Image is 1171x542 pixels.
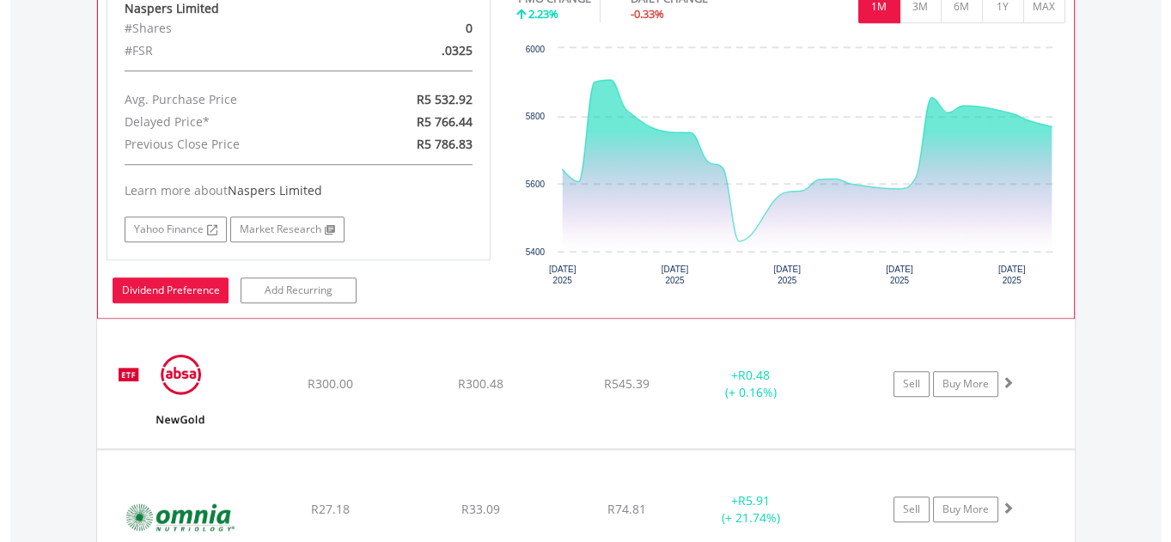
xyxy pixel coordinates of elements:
span: R5 786.83 [417,136,473,152]
a: Dividend Preference [113,277,229,303]
span: R33.09 [461,501,500,517]
svg: Interactive chart [516,40,1065,297]
span: R5 532.92 [417,91,473,107]
div: Chart. Highcharts interactive chart. [516,40,1065,297]
a: Sell [893,496,930,522]
span: R27.18 [311,501,350,517]
div: #Shares [112,17,361,40]
text: [DATE] 2025 [662,265,689,285]
span: Naspers Limited [228,182,322,198]
span: R0.48 [738,367,770,383]
text: [DATE] 2025 [549,265,576,285]
text: 5600 [526,180,546,189]
text: 6000 [526,45,546,54]
div: #FSR [112,40,361,62]
span: R5 766.44 [417,113,473,130]
a: Sell [893,371,930,397]
a: Buy More [933,371,998,397]
div: Previous Close Price [112,133,361,155]
div: + (+ 21.74%) [686,492,816,527]
span: R545.39 [604,375,650,392]
div: Avg. Purchase Price [112,88,361,111]
text: 5800 [526,112,546,121]
div: + (+ 0.16%) [686,367,816,401]
div: Learn more about [125,182,473,199]
span: 2.23% [528,6,558,21]
text: [DATE] 2025 [998,265,1026,285]
a: Add Recurring [241,277,357,303]
span: R300.00 [308,375,353,392]
text: 5400 [526,247,546,257]
div: Delayed Price* [112,111,361,133]
span: R74.81 [607,501,646,517]
a: Market Research [230,216,345,242]
text: [DATE] 2025 [773,265,801,285]
span: R300.48 [458,375,503,392]
a: Buy More [933,496,998,522]
text: [DATE] 2025 [886,265,913,285]
div: 0 [361,17,485,40]
span: R5.91 [738,492,770,509]
img: EQU.ZA.GLD.png [106,341,253,444]
a: Yahoo Finance [125,216,227,242]
div: .0325 [361,40,485,62]
span: -0.33% [631,6,664,21]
